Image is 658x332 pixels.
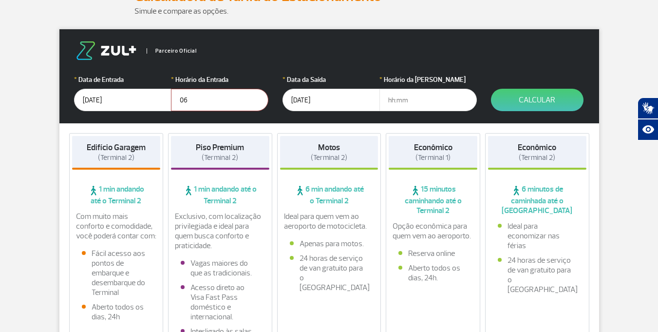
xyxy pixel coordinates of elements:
[488,184,586,215] span: 6 minutos de caminhada até o [GEOGRAPHIC_DATA]
[87,142,146,153] strong: Edifício Garagem
[638,98,658,140] div: Plugin de acessibilidade da Hand Talk.
[181,258,260,278] li: Vagas maiores do que as tradicionais.
[74,41,138,60] img: logo-zul.png
[398,249,468,258] li: Reserva online
[389,184,477,215] span: 15 minutos caminhando até o Terminal 2
[290,254,369,293] li: 24 horas de serviço de van gratuito para o [GEOGRAPHIC_DATA]
[82,302,151,322] li: Aberto todos os dias, 24h
[398,263,468,283] li: Aberto todos os dias, 24h.
[311,153,347,162] span: (Terminal 2)
[171,184,269,206] span: 1 min andando até o Terminal 2
[498,221,577,251] li: Ideal para economizar nas férias
[74,75,171,85] label: Data de Entrada
[414,142,452,153] strong: Econômico
[282,75,380,85] label: Data da Saída
[74,89,171,111] input: dd/mm/aaaa
[280,184,378,206] span: 6 min andando até o Terminal 2
[282,89,380,111] input: dd/mm/aaaa
[82,249,151,297] li: Fácil acesso aos pontos de embarque e desembarque do Terminal
[147,48,197,54] span: Parceiro Oficial
[202,153,238,162] span: (Terminal 2)
[175,212,265,251] p: Exclusivo, com localização privilegiada e ideal para quem busca conforto e praticidade.
[519,153,555,162] span: (Terminal 2)
[134,5,524,17] p: Simule e compare as opções.
[415,153,451,162] span: (Terminal 1)
[498,255,577,294] li: 24 horas de serviço de van gratuito para o [GEOGRAPHIC_DATA]
[638,119,658,140] button: Abrir recursos assistivos.
[171,75,268,85] label: Horário da Entrada
[76,212,157,241] p: Com muito mais conforto e comodidade, você poderá contar com:
[196,142,244,153] strong: Piso Premium
[72,184,161,206] span: 1 min andando até o Terminal 2
[491,89,583,111] button: Calcular
[318,142,340,153] strong: Motos
[393,221,473,241] p: Opção econômica para quem vem ao aeroporto.
[379,89,477,111] input: hh:mm
[638,98,658,119] button: Abrir tradutor de língua de sinais.
[518,142,556,153] strong: Econômico
[181,283,260,322] li: Acesso direto ao Visa Fast Pass doméstico e internacional.
[284,212,375,231] p: Ideal para quem vem ao aeroporto de motocicleta.
[290,239,369,249] li: Apenas para motos.
[98,153,134,162] span: (Terminal 2)
[379,75,477,85] label: Horário da [PERSON_NAME]
[171,89,268,111] input: hh:mm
